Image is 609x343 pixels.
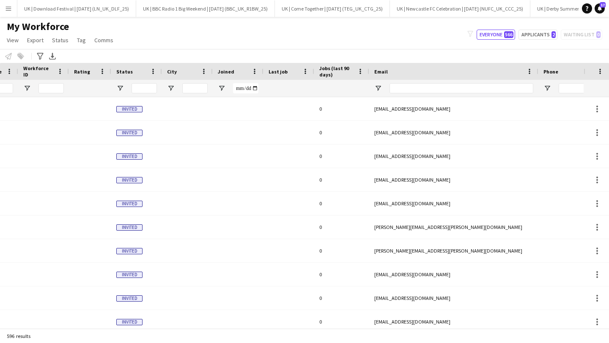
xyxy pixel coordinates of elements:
[116,106,143,112] span: Invited
[314,121,369,144] div: 0
[52,36,69,44] span: Status
[369,192,538,215] div: [EMAIL_ADDRESS][DOMAIN_NAME]
[233,83,258,93] input: Joined Filter Input
[314,192,369,215] div: 0
[74,68,90,75] span: Rating
[94,36,113,44] span: Comms
[116,153,143,160] span: Invited
[369,239,538,262] div: [PERSON_NAME][EMAIL_ADDRESS][PERSON_NAME][DOMAIN_NAME]
[275,0,390,17] button: UK | Come Together | [DATE] (TEG_UK_CTG_25)
[218,68,234,75] span: Joined
[27,36,44,44] span: Export
[390,83,533,93] input: Email Filter Input
[369,168,538,191] div: [EMAIL_ADDRESS][DOMAIN_NAME]
[319,65,354,78] span: Jobs (last 90 days)
[74,35,89,46] a: Tag
[116,84,124,92] button: Open Filter Menu
[91,35,117,46] a: Comms
[35,51,45,61] app-action-btn: Advanced filters
[23,65,54,78] span: Workforce ID
[314,286,369,310] div: 0
[116,224,143,231] span: Invited
[314,239,369,262] div: 0
[374,68,388,75] span: Email
[504,31,513,38] span: 566
[551,31,556,38] span: 2
[477,30,515,40] button: Everyone566
[369,144,538,168] div: [EMAIL_ADDRESS][DOMAIN_NAME]
[116,319,143,325] span: Invited
[116,68,133,75] span: Status
[369,215,538,239] div: [PERSON_NAME][EMAIL_ADDRESS][PERSON_NAME][DOMAIN_NAME]
[314,215,369,239] div: 0
[369,286,538,310] div: [EMAIL_ADDRESS][DOMAIN_NAME]
[136,0,275,17] button: UK | BBC Radio 1 Big Weekend | [DATE] (BBC_UK_R1BW_25)
[314,97,369,120] div: 0
[116,295,143,302] span: Invited
[369,97,538,120] div: [EMAIL_ADDRESS][DOMAIN_NAME]
[543,84,551,92] button: Open Filter Menu
[38,83,64,93] input: Workforce ID Filter Input
[116,130,143,136] span: Invited
[518,30,557,40] button: Applicants2
[116,248,143,254] span: Invited
[49,35,72,46] a: Status
[47,51,58,61] app-action-btn: Export XLSX
[369,310,538,333] div: [EMAIL_ADDRESS][DOMAIN_NAME]
[314,144,369,168] div: 0
[7,20,69,33] span: My Workforce
[116,272,143,278] span: Invited
[390,0,530,17] button: UK | Newcastle FC Celebration | [DATE] (NUFC_UK_CCC_25)
[182,83,208,93] input: City Filter Input
[314,310,369,333] div: 0
[116,177,143,183] span: Invited
[543,68,558,75] span: Phone
[314,168,369,191] div: 0
[24,35,47,46] a: Export
[218,84,225,92] button: Open Filter Menu
[7,36,19,44] span: View
[600,2,606,8] span: 17
[314,263,369,286] div: 0
[17,0,136,17] button: UK | Download Festival | [DATE] (LN_UK_DLF_25)
[116,201,143,207] span: Invited
[23,84,31,92] button: Open Filter Menu
[595,3,605,14] a: 17
[374,84,382,92] button: Open Filter Menu
[369,263,538,286] div: [EMAIL_ADDRESS][DOMAIN_NAME]
[77,36,86,44] span: Tag
[3,35,22,46] a: View
[167,68,177,75] span: City
[167,84,175,92] button: Open Filter Menu
[269,68,288,75] span: Last job
[369,121,538,144] div: [EMAIL_ADDRESS][DOMAIN_NAME]
[132,83,157,93] input: Status Filter Input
